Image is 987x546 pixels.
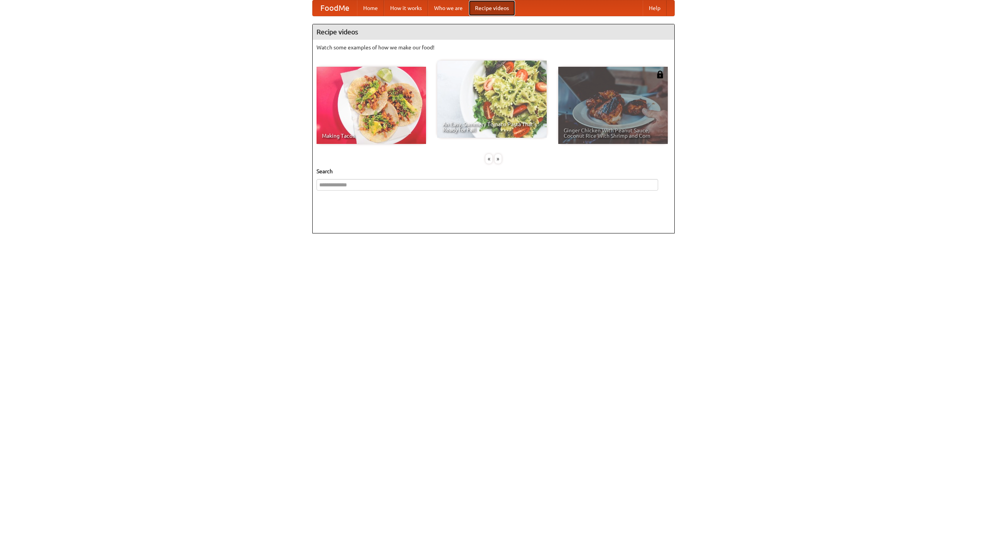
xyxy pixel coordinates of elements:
a: Home [357,0,384,16]
a: Recipe videos [469,0,515,16]
span: An Easy, Summery Tomato Pasta That's Ready for Fall [443,122,541,132]
a: FoodMe [313,0,357,16]
h5: Search [317,167,670,175]
a: An Easy, Summery Tomato Pasta That's Ready for Fall [437,61,547,138]
a: Who we are [428,0,469,16]
a: How it works [384,0,428,16]
a: Making Tacos [317,67,426,144]
div: « [485,154,492,164]
a: Help [643,0,667,16]
img: 483408.png [656,71,664,78]
h4: Recipe videos [313,24,674,40]
p: Watch some examples of how we make our food! [317,44,670,51]
span: Making Tacos [322,133,421,139]
div: » [495,154,502,164]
